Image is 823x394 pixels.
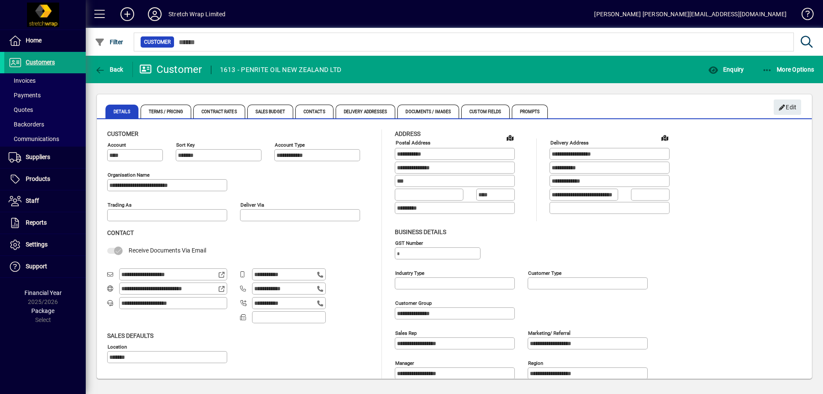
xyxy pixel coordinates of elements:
span: Sales defaults [107,332,153,339]
button: Back [93,62,126,77]
span: Quotes [9,106,33,113]
span: Support [26,263,47,270]
mat-label: Account [108,142,126,148]
span: Contacts [295,105,333,118]
a: View on map [658,131,672,144]
mat-label: Industry type [395,270,424,276]
span: Business details [395,229,446,235]
app-page-header-button: Back [86,62,133,77]
mat-label: Marketing/ Referral [528,330,571,336]
a: Settings [4,234,86,256]
button: Filter [93,34,126,50]
mat-label: Customer type [528,270,562,276]
span: Delivery Addresses [336,105,396,118]
mat-label: GST Number [395,240,423,246]
a: Knowledge Base [795,2,812,30]
mat-label: Trading as [108,202,132,208]
span: Contact [107,229,134,236]
button: Edit [774,99,801,115]
mat-label: Deliver via [240,202,264,208]
a: Products [4,168,86,190]
span: Home [26,37,42,44]
button: Profile [141,6,168,22]
span: Financial Year [24,289,62,296]
span: Suppliers [26,153,50,160]
span: Contract Rates [193,105,245,118]
button: Add [114,6,141,22]
a: Support [4,256,86,277]
a: Reports [4,212,86,234]
span: Communications [9,135,59,142]
span: Settings [26,241,48,248]
span: Backorders [9,121,44,128]
span: More Options [762,66,814,73]
span: Invoices [9,77,36,84]
span: Customer [144,38,171,46]
button: More Options [760,62,817,77]
span: Customers [26,59,55,66]
mat-label: Customer group [395,300,432,306]
mat-label: Manager [395,360,414,366]
a: Home [4,30,86,51]
span: Back [95,66,123,73]
div: 1613 - PENRITE OIL NEW ZEALAND LTD [220,63,342,77]
span: Sales Budget [247,105,293,118]
a: Backorders [4,117,86,132]
span: Filter [95,39,123,45]
mat-label: Organisation name [108,172,150,178]
span: Terms / Pricing [141,105,192,118]
mat-label: Location [108,343,127,349]
span: Package [31,307,54,314]
span: Reports [26,219,47,226]
span: Edit [778,100,797,114]
mat-label: Region [528,360,543,366]
span: Address [395,130,421,137]
div: [PERSON_NAME] [PERSON_NAME][EMAIL_ADDRESS][DOMAIN_NAME] [594,7,787,21]
span: Receive Documents Via Email [129,247,206,254]
a: View on map [503,131,517,144]
a: Staff [4,190,86,212]
a: Communications [4,132,86,146]
a: Suppliers [4,147,86,168]
span: Details [105,105,138,118]
span: Custom Fields [461,105,509,118]
a: Quotes [4,102,86,117]
a: Invoices [4,73,86,88]
mat-label: Sort key [176,142,195,148]
span: Products [26,175,50,182]
div: Stretch Wrap Limited [168,7,226,21]
button: Enquiry [706,62,746,77]
mat-label: Account Type [275,142,305,148]
a: Payments [4,88,86,102]
div: Customer [139,63,202,76]
span: Payments [9,92,41,99]
span: Prompts [512,105,548,118]
span: Staff [26,197,39,204]
mat-label: Sales rep [395,330,417,336]
span: Documents / Images [397,105,459,118]
span: Enquiry [708,66,744,73]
